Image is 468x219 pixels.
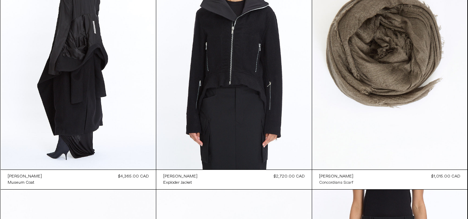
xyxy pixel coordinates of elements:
a: Concordians Scarf [319,180,353,186]
a: Exploder Jacket [163,180,197,186]
a: [PERSON_NAME] [8,173,42,180]
a: [PERSON_NAME] [319,173,353,180]
span: $4,365.00 CAD [118,174,149,179]
div: Exploder Jacket [163,180,192,186]
a: Museum Coat [8,180,42,186]
span: $2,720.00 CAD [274,174,305,179]
a: [PERSON_NAME] [163,173,197,180]
span: $1,015.00 CAD [431,174,460,179]
div: Museum Coat [8,180,34,186]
